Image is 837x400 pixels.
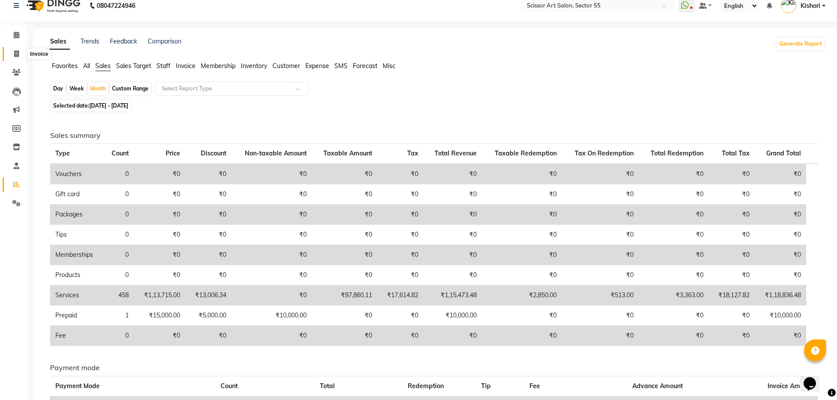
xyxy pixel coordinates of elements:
td: ₹0 [312,205,377,225]
td: ₹0 [377,306,424,326]
span: Misc [383,62,395,70]
td: ₹513.00 [562,285,639,306]
span: Advance Amount [632,382,683,390]
td: ₹10,000.00 [424,306,482,326]
span: Kishori [801,1,820,11]
td: ₹0 [709,164,755,184]
span: Payment Mode [55,382,100,390]
td: ₹3,363.00 [639,285,709,306]
td: 0 [104,184,134,205]
td: ₹0 [482,164,562,184]
td: ₹0 [232,225,312,245]
h6: Sales summary [50,131,818,140]
td: ₹0 [377,164,424,184]
td: ₹0 [424,184,482,205]
td: ₹0 [709,245,755,265]
td: ₹0 [639,205,709,225]
td: ₹0 [482,306,562,326]
td: Prepaid [50,306,104,326]
td: ₹0 [639,164,709,184]
td: ₹0 [562,245,639,265]
td: ₹1,13,715.00 [134,285,185,306]
td: ₹0 [639,265,709,285]
td: ₹13,006.34 [185,285,232,306]
td: ₹0 [709,265,755,285]
td: ₹0 [639,326,709,346]
div: Week [67,83,86,95]
td: ₹0 [709,205,755,225]
td: Tips [50,225,104,245]
td: ₹0 [709,306,755,326]
td: ₹97,860.11 [312,285,377,306]
span: Total [320,382,335,390]
span: Sales [95,62,111,70]
td: ₹0 [562,306,639,326]
span: Taxable Redemption [495,149,557,157]
td: Services [50,285,104,306]
td: ₹0 [755,265,806,285]
a: Sales [47,34,70,50]
span: SMS [334,62,348,70]
td: Fee [50,326,104,346]
span: Discount [201,149,226,157]
td: ₹0 [709,184,755,205]
td: ₹0 [312,184,377,205]
div: Month [88,83,108,95]
span: Staff [156,62,170,70]
td: ₹0 [482,205,562,225]
td: ₹0 [134,184,185,205]
h6: Payment mode [50,364,818,372]
td: ₹0 [185,326,232,346]
span: Grand Total [766,149,801,157]
span: Favorites [52,62,78,70]
td: ₹0 [312,306,377,326]
td: ₹0 [424,164,482,184]
td: ₹18,127.82 [709,285,755,306]
td: 0 [104,205,134,225]
td: ₹0 [482,245,562,265]
iframe: chat widget [800,365,828,391]
td: ₹0 [639,184,709,205]
td: ₹0 [185,184,232,205]
td: ₹0 [232,265,312,285]
td: ₹0 [134,225,185,245]
td: ₹0 [134,205,185,225]
td: ₹0 [755,245,806,265]
a: Feedback [110,37,137,45]
td: ₹0 [562,205,639,225]
td: ₹0 [134,164,185,184]
td: ₹10,000.00 [755,306,806,326]
td: ₹0 [639,306,709,326]
td: ₹0 [185,205,232,225]
td: ₹0 [562,164,639,184]
td: 458 [104,285,134,306]
td: ₹17,614.82 [377,285,424,306]
a: Trends [80,37,99,45]
td: ₹0 [482,326,562,346]
td: ₹0 [312,164,377,184]
span: Total Revenue [435,149,477,157]
td: ₹0 [639,225,709,245]
td: 1 [104,306,134,326]
td: 0 [104,225,134,245]
td: ₹0 [232,326,312,346]
td: ₹0 [562,184,639,205]
td: ₹0 [232,245,312,265]
span: Redemption [408,382,444,390]
span: Invoice [176,62,196,70]
td: ₹0 [232,285,312,306]
span: Invoice Amount [768,382,813,390]
td: 0 [104,245,134,265]
td: ₹0 [755,326,806,346]
td: ₹0 [312,326,377,346]
td: 0 [104,326,134,346]
td: ₹0 [377,265,424,285]
td: Memberships [50,245,104,265]
div: Invoice [28,49,50,59]
td: ₹0 [312,225,377,245]
td: ₹0 [755,164,806,184]
td: ₹0 [562,265,639,285]
td: ₹0 [482,225,562,245]
td: ₹0 [639,245,709,265]
span: Customer [272,62,300,70]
